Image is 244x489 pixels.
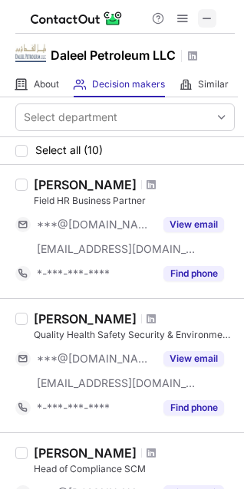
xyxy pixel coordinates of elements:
span: [EMAIL_ADDRESS][DOMAIN_NAME] [37,242,196,256]
div: [PERSON_NAME] [34,177,137,192]
span: ***@[DOMAIN_NAME] [37,218,154,231]
button: Reveal Button [163,400,224,415]
span: [EMAIL_ADDRESS][DOMAIN_NAME] [37,376,196,390]
span: Decision makers [92,78,165,90]
div: [PERSON_NAME] [34,445,137,461]
span: Similar [198,78,229,90]
img: ContactOut v5.3.10 [31,9,123,28]
div: Select department [24,110,117,125]
img: 53ac035dba6bc2d15e2e13097a28e90f [15,38,46,68]
button: Reveal Button [163,266,224,281]
button: Reveal Button [163,217,224,232]
span: About [34,78,59,90]
span: ***@[DOMAIN_NAME] [37,352,154,366]
div: Head of Compliance SCM [34,462,235,476]
button: Reveal Button [163,351,224,366]
div: Quality Health Safety Security & Environment - Officer [34,328,235,342]
h1: Daleel Petroleum LLC [51,46,176,64]
div: [PERSON_NAME] [34,311,137,327]
span: Select all (10) [35,144,103,156]
div: Field HR Business Partner [34,194,235,208]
